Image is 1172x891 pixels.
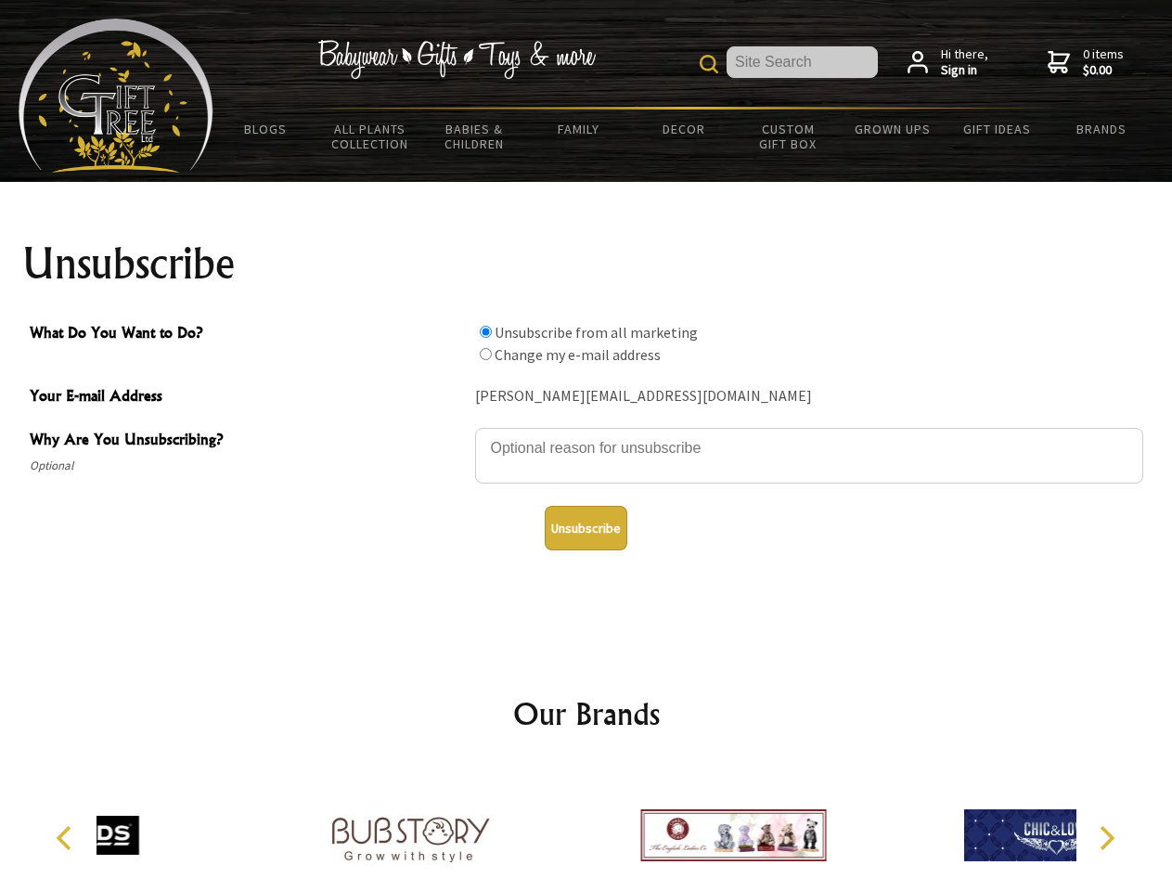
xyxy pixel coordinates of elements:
img: product search [700,55,718,73]
a: Family [527,110,632,148]
input: What Do You Want to Do? [480,326,492,338]
div: [PERSON_NAME][EMAIL_ADDRESS][DOMAIN_NAME] [475,382,1143,411]
button: Next [1086,818,1127,859]
span: What Do You Want to Do? [30,321,466,348]
span: Hi there, [941,46,988,79]
span: Your E-mail Address [30,384,466,411]
a: Grown Ups [840,110,945,148]
label: Change my e-mail address [495,345,661,364]
a: 0 items$0.00 [1048,46,1124,79]
img: Babywear - Gifts - Toys & more [317,40,596,79]
a: All Plants Collection [318,110,423,163]
a: Brands [1050,110,1154,148]
strong: Sign in [941,62,988,79]
strong: $0.00 [1083,62,1124,79]
a: Decor [631,110,736,148]
textarea: Why Are You Unsubscribing? [475,428,1143,484]
a: Hi there,Sign in [908,46,988,79]
h1: Unsubscribe [22,241,1151,286]
button: Previous [46,818,87,859]
span: Optional [30,455,466,477]
input: Site Search [727,46,878,78]
a: Custom Gift Box [736,110,841,163]
input: What Do You Want to Do? [480,348,492,360]
img: Babyware - Gifts - Toys and more... [19,19,213,173]
span: Why Are You Unsubscribing? [30,428,466,455]
a: BLOGS [213,110,318,148]
label: Unsubscribe from all marketing [495,323,698,342]
span: 0 items [1083,45,1124,79]
button: Unsubscribe [545,506,627,550]
a: Babies & Children [422,110,527,163]
a: Gift Ideas [945,110,1050,148]
h2: Our Brands [37,691,1136,736]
